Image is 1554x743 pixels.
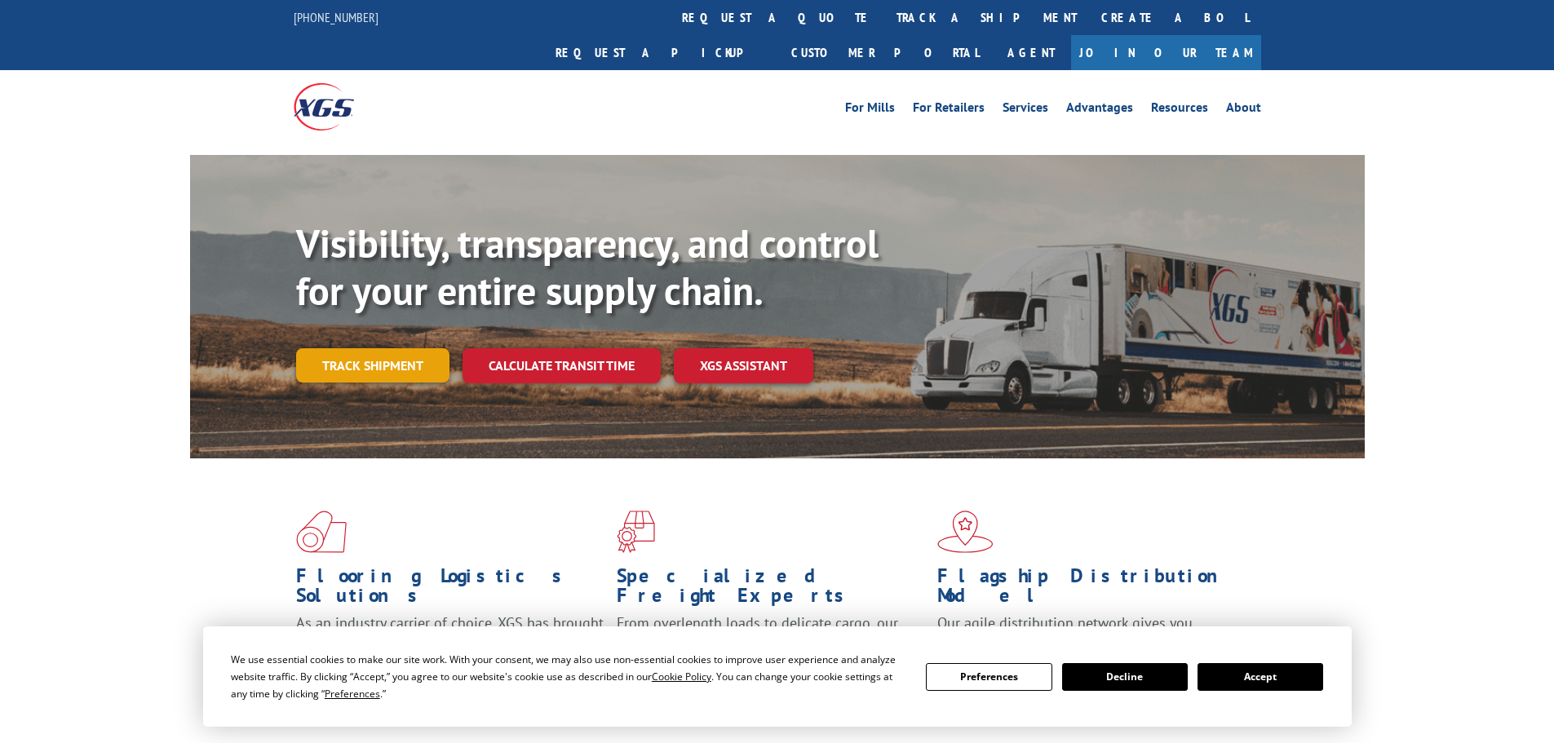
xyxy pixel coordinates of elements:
[937,511,994,553] img: xgs-icon-flagship-distribution-model-red
[937,613,1237,652] span: Our agile distribution network gives you nationwide inventory management on demand.
[203,626,1352,727] div: Cookie Consent Prompt
[294,9,379,25] a: [PHONE_NUMBER]
[652,670,711,683] span: Cookie Policy
[296,348,449,383] a: Track shipment
[674,348,813,383] a: XGS ASSISTANT
[845,101,895,119] a: For Mills
[779,35,991,70] a: Customer Portal
[937,566,1246,613] h1: Flagship Distribution Model
[296,566,604,613] h1: Flooring Logistics Solutions
[1003,101,1048,119] a: Services
[296,511,347,553] img: xgs-icon-total-supply-chain-intelligence-red
[296,613,604,671] span: As an industry carrier of choice, XGS has brought innovation and dedication to flooring logistics...
[325,687,380,701] span: Preferences
[543,35,779,70] a: Request a pickup
[1066,101,1133,119] a: Advantages
[926,663,1051,691] button: Preferences
[231,651,906,702] div: We use essential cookies to make our site work. With your consent, we may also use non-essential ...
[1226,101,1261,119] a: About
[1071,35,1261,70] a: Join Our Team
[1062,663,1188,691] button: Decline
[1198,663,1323,691] button: Accept
[1151,101,1208,119] a: Resources
[913,101,985,119] a: For Retailers
[617,613,925,686] p: From overlength loads to delicate cargo, our experienced staff knows the best way to move your fr...
[617,511,655,553] img: xgs-icon-focused-on-flooring-red
[617,566,925,613] h1: Specialized Freight Experts
[463,348,661,383] a: Calculate transit time
[296,218,879,316] b: Visibility, transparency, and control for your entire supply chain.
[991,35,1071,70] a: Agent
